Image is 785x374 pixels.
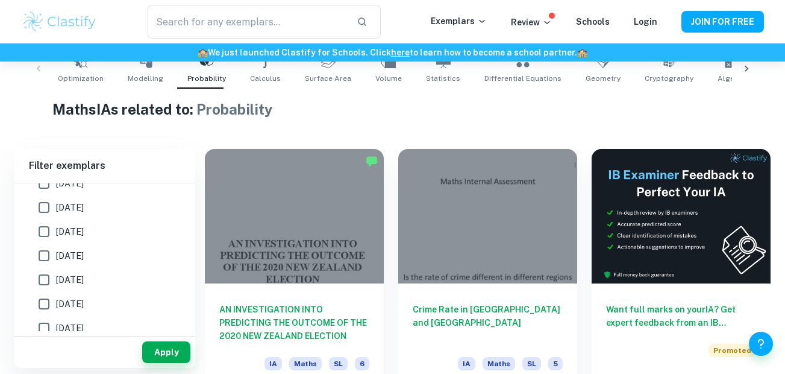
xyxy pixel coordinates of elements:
span: Calculus [250,73,281,84]
span: Optimization [58,73,104,84]
p: Review [511,16,552,29]
a: here [391,48,410,57]
span: Probability [187,73,226,84]
a: Login [634,17,657,27]
h1: Maths IAs related to: [52,98,733,120]
span: Promoted [708,344,756,357]
h6: Want full marks on your IA ? Get expert feedback from an IB examiner! [606,303,756,329]
span: [DATE] [56,322,84,335]
span: Probability [196,101,273,118]
span: IA [264,357,282,370]
span: 5 [548,357,563,370]
span: Statistics [426,73,460,84]
span: 🏫 [577,48,587,57]
span: [DATE] [56,249,84,262]
span: IA [458,357,475,370]
img: Clastify logo [22,10,98,34]
span: Maths [289,357,322,370]
span: Volume [375,73,402,84]
span: Geometry [586,73,621,84]
img: Thumbnail [592,149,771,284]
button: Apply [142,341,190,363]
span: [DATE] [56,201,84,214]
button: Help and Feedback [749,332,773,356]
input: Search for any exemplars... [148,5,346,39]
img: Marked [366,155,378,167]
span: Cryptography [645,73,693,84]
p: Exemplars [431,14,487,28]
button: JOIN FOR FREE [681,11,764,33]
span: Maths [483,357,515,370]
span: Differential Equations [484,73,561,84]
span: SL [329,357,348,370]
span: [DATE] [56,225,84,238]
span: Surface Area [305,73,351,84]
h6: Filter exemplars [14,149,195,183]
h6: We just launched Clastify for Schools. Click to learn how to become a school partner. [2,46,783,59]
span: Algebra [718,73,746,84]
span: 🏫 [198,48,208,57]
h6: Crime Rate in [GEOGRAPHIC_DATA] and [GEOGRAPHIC_DATA] [413,303,563,343]
span: [DATE] [56,297,84,311]
span: [DATE] [56,273,84,287]
h6: AN INVESTIGATION INTO PREDICTING THE OUTCOME OF THE 2020 NEW ZEALAND ELECTION [219,303,369,343]
span: 6 [355,357,369,370]
span: SL [522,357,541,370]
a: Schools [576,17,610,27]
span: Modelling [128,73,163,84]
span: [DATE] [56,177,84,190]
